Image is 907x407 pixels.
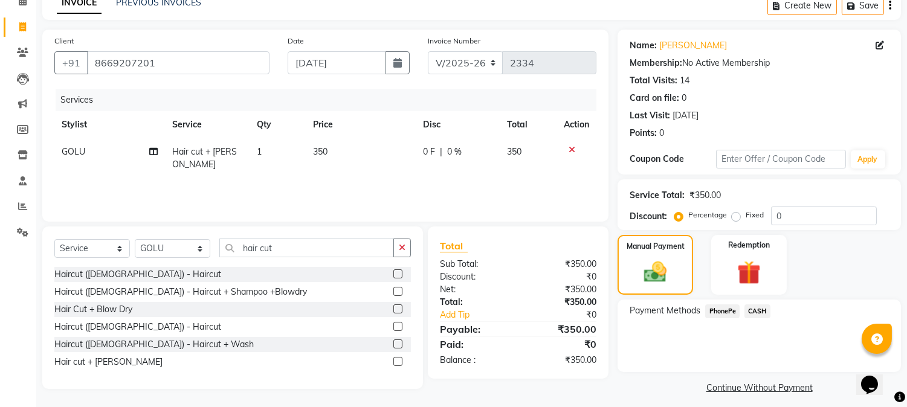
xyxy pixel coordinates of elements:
[659,127,664,139] div: 0
[54,356,163,368] div: Hair cut + [PERSON_NAME]
[431,322,518,336] div: Payable:
[716,150,845,168] input: Enter Offer / Coupon Code
[557,111,596,138] th: Action
[627,241,685,252] label: Manual Payment
[630,39,657,52] div: Name:
[630,304,700,317] span: Payment Methods
[518,337,606,351] div: ₹0
[630,210,667,223] div: Discount:
[630,127,657,139] div: Points:
[746,210,764,220] label: Fixed
[728,240,770,251] label: Redemption
[440,240,468,252] span: Total
[431,337,518,351] div: Paid:
[688,210,727,220] label: Percentage
[630,153,716,165] div: Coupon Code
[54,268,221,281] div: Haircut ([DEMOGRAPHIC_DATA]) - Haircut
[431,271,518,283] div: Discount:
[744,304,770,318] span: CASH
[54,321,221,333] div: Haircut ([DEMOGRAPHIC_DATA]) - Haircut
[730,258,768,287] img: _gift.svg
[431,283,518,296] div: Net:
[533,309,606,321] div: ₹0
[54,51,88,74] button: +91
[637,259,673,285] img: _cash.svg
[62,146,85,157] span: GOLU
[431,296,518,309] div: Total:
[54,338,254,351] div: Haircut ([DEMOGRAPHIC_DATA]) - Haircut + Wash
[306,111,416,138] th: Price
[689,189,721,202] div: ₹350.00
[431,354,518,367] div: Balance :
[219,239,394,257] input: Search or Scan
[682,92,686,104] div: 0
[87,51,270,74] input: Search by Name/Mobile/Email/Code
[620,382,899,394] a: Continue Without Payment
[250,111,306,138] th: Qty
[856,359,895,395] iframe: chat widget
[54,303,132,316] div: Hair Cut + Blow Dry
[705,304,740,318] span: PhonePe
[54,36,74,46] label: Client
[630,57,682,69] div: Membership:
[431,258,518,271] div: Sub Total:
[518,283,606,296] div: ₹350.00
[518,354,606,367] div: ₹350.00
[56,89,605,111] div: Services
[630,189,685,202] div: Service Total:
[288,36,304,46] label: Date
[54,111,165,138] th: Stylist
[518,271,606,283] div: ₹0
[630,57,889,69] div: No Active Membership
[518,296,606,309] div: ₹350.00
[518,258,606,271] div: ₹350.00
[54,286,307,298] div: Haircut ([DEMOGRAPHIC_DATA]) - Haircut + Shampoo +Blowdry
[440,146,442,158] span: |
[673,109,699,122] div: [DATE]
[630,74,677,87] div: Total Visits:
[500,111,557,138] th: Total
[447,146,462,158] span: 0 %
[507,146,521,157] span: 350
[423,146,435,158] span: 0 F
[165,111,250,138] th: Service
[659,39,727,52] a: [PERSON_NAME]
[172,146,237,170] span: Hair cut + [PERSON_NAME]
[680,74,689,87] div: 14
[518,322,606,336] div: ₹350.00
[851,150,885,168] button: Apply
[630,109,670,122] div: Last Visit:
[431,309,533,321] a: Add Tip
[257,146,262,157] span: 1
[313,146,328,157] span: 350
[428,36,480,46] label: Invoice Number
[416,111,500,138] th: Disc
[630,92,679,104] div: Card on file:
